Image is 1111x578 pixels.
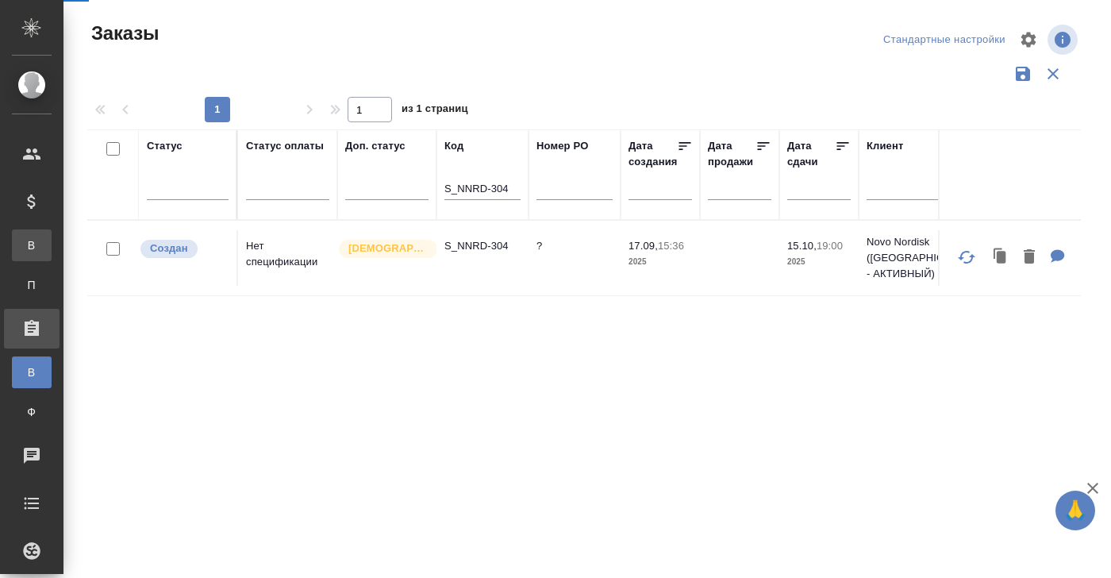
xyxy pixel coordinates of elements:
span: Посмотреть информацию [1048,25,1081,55]
div: Клиент [867,138,903,154]
a: В [12,356,52,388]
button: Сохранить фильтры [1008,59,1038,89]
div: split button [879,28,1009,52]
button: 🙏 [1055,491,1095,530]
p: 2025 [629,254,692,270]
span: П [20,277,44,293]
div: Дата продажи [708,138,755,170]
td: Нет спецификации [238,230,337,286]
p: Создан [150,241,188,256]
button: Клонировать [986,241,1016,274]
div: Статус [147,138,183,154]
span: из 1 страниц [402,99,468,122]
button: Обновить [948,238,986,276]
div: Номер PO [536,138,588,154]
a: Ф [12,396,52,428]
div: Доп. статус [345,138,406,154]
p: S_NNRD-304 [444,238,521,254]
p: 15.10, [787,240,817,252]
p: 19:00 [817,240,843,252]
p: 17.09, [629,240,658,252]
div: Дата создания [629,138,677,170]
div: Код [444,138,463,154]
span: Заказы [87,21,159,46]
span: Настроить таблицу [1009,21,1048,59]
div: Выставляется автоматически для первых 3 заказов нового контактного лица. Особое внимание [337,238,429,260]
div: Статус оплаты [246,138,324,154]
td: ? [529,230,621,286]
p: 2025 [787,254,851,270]
button: Сбросить фильтры [1038,59,1068,89]
div: Выставляется автоматически при создании заказа [139,238,229,260]
p: 15:36 [658,240,684,252]
span: В [20,364,44,380]
a: В [12,229,52,261]
span: Ф [20,404,44,420]
a: П [12,269,52,301]
span: 🙏 [1062,494,1089,527]
div: Дата сдачи [787,138,835,170]
button: Удалить [1016,241,1043,274]
p: [DEMOGRAPHIC_DATA] [348,241,428,256]
span: В [20,237,44,253]
p: Novo Nordisk ([GEOGRAPHIC_DATA] - АКТИВНЫЙ) [867,234,943,282]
